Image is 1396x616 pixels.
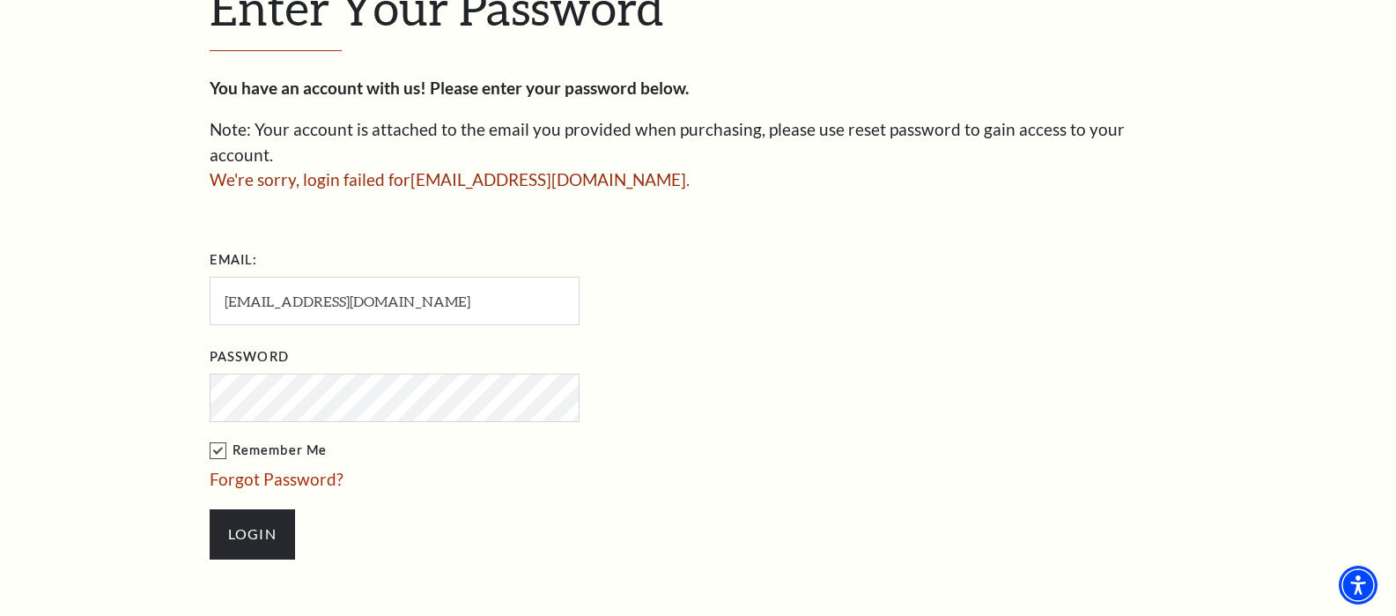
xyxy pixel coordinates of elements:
input: Submit button [210,509,295,559]
p: Note: Your account is attached to the email you provided when purchasing, please use reset passwo... [210,117,1187,167]
label: Email: [210,249,258,271]
div: Accessibility Menu [1339,566,1378,605]
strong: Please enter your password below. [430,78,689,98]
input: Required [210,277,580,325]
label: Password [210,346,289,368]
strong: You have an account with us! [210,78,426,98]
a: Forgot Password? [210,469,343,489]
span: We're sorry, login failed for [EMAIL_ADDRESS][DOMAIN_NAME] . [210,169,690,189]
label: Remember Me [210,440,756,462]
